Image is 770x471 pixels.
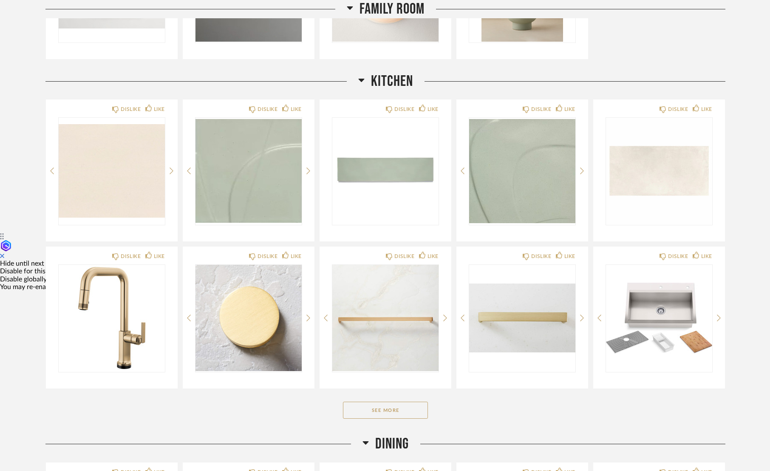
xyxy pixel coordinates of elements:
div: DISLIKE [258,252,277,261]
div: LIKE [701,252,712,261]
img: undefined [606,265,712,371]
img: undefined [195,265,302,371]
img: undefined [332,265,439,371]
div: DISLIKE [668,105,688,113]
div: LIKE [427,105,439,113]
div: LIKE [701,105,712,113]
div: DISLIKE [121,252,141,261]
div: LIKE [564,105,575,113]
img: undefined [59,265,165,371]
div: DISLIKE [258,105,277,113]
img: undefined [469,118,575,224]
img: undefined [195,118,302,224]
div: LIKE [427,252,439,261]
img: undefined [59,118,165,224]
div: LIKE [154,105,165,113]
div: LIKE [291,105,302,113]
div: DISLIKE [394,105,414,113]
span: Dining [375,435,409,453]
img: undefined [469,265,575,371]
div: LIKE [154,252,165,261]
div: DISLIKE [531,105,551,113]
div: DISLIKE [121,105,141,113]
img: undefined [332,118,439,224]
img: undefined [606,118,712,224]
div: DISLIKE [394,252,414,261]
div: DISLIKE [668,252,688,261]
div: DISLIKE [531,252,551,261]
span: Kitchen [371,72,413,91]
div: LIKE [291,252,302,261]
div: LIKE [564,252,575,261]
button: See More [343,402,428,419]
